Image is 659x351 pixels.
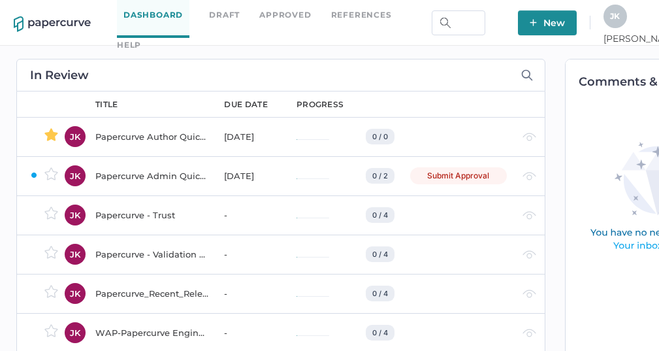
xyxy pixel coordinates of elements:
div: 0 / 4 [366,325,394,341]
img: eye-light-gray.b6d092a5.svg [522,250,536,259]
div: 0 / 4 [366,286,394,301]
img: star-inactive.70f2008a.svg [44,167,58,180]
img: star-active.7b6ae705.svg [44,128,58,141]
div: Submit Approval [410,167,507,184]
div: JK [65,244,86,265]
div: JK [65,283,86,304]
td: - [211,274,283,313]
img: search-icon-expand.c6106642.svg [521,69,533,81]
img: eye-light-gray.b6d092a5.svg [522,133,536,141]
div: Papercurve - Validation & Compliance Summary [95,246,208,262]
div: 0 / 2 [366,168,394,184]
a: Approved [259,8,311,22]
img: ZaPP2z7XVwAAAABJRU5ErkJggg== [30,171,38,179]
img: star-inactive.70f2008a.svg [44,285,58,298]
h2: In Review [30,69,89,81]
div: 0 / 4 [366,246,394,262]
img: eye-light-gray.b6d092a5.svg [522,329,536,337]
div: progress [297,99,344,110]
div: 0 / 0 [366,129,394,144]
div: [DATE] [224,168,281,184]
img: plus-white.e19ec114.svg [530,19,537,26]
div: JK [65,205,86,226]
img: star-inactive.70f2008a.svg [44,207,58,220]
div: 0 / 4 [366,207,394,223]
div: Papercurve Admin Quick Start Guide Notification Test [95,168,208,184]
td: - [211,235,283,274]
input: Search Workspace [432,10,485,35]
td: - [211,195,283,235]
img: eye-light-gray.b6d092a5.svg [522,211,536,220]
span: New [530,10,565,35]
div: Papercurve_Recent_Release_Notes [95,286,208,301]
div: due date [224,99,267,110]
div: Papercurve Author Quick Start Guide [95,129,208,144]
img: star-inactive.70f2008a.svg [44,324,58,337]
div: WAP-Papercurve Engineering code of conduct.-080825-134217 [95,325,208,341]
a: References [331,8,392,22]
div: [DATE] [224,129,281,144]
img: search.bf03fe8b.svg [440,18,451,28]
a: Draft [209,8,240,22]
img: eye-light-gray.b6d092a5.svg [522,290,536,298]
button: New [518,10,577,35]
div: JK [65,126,86,147]
div: Papercurve - Trust [95,207,208,223]
img: papercurve-logo-colour.7244d18c.svg [14,16,91,32]
div: title [95,99,118,110]
img: star-inactive.70f2008a.svg [44,246,58,259]
div: JK [65,322,86,343]
img: eye-light-gray.b6d092a5.svg [522,172,536,180]
div: help [117,38,141,52]
span: J K [610,11,620,21]
div: JK [65,165,86,186]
